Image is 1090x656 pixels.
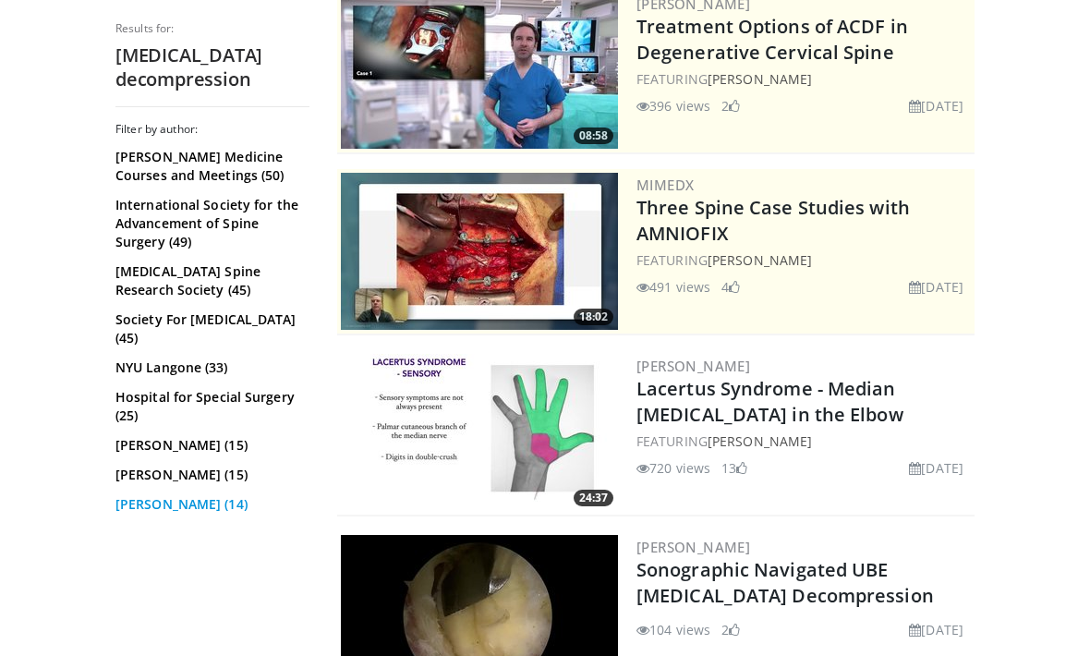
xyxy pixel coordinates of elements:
[708,70,812,88] a: [PERSON_NAME]
[721,458,747,478] li: 13
[636,431,971,451] div: FEATURING
[636,458,710,478] li: 720 views
[115,21,309,36] p: Results for:
[115,122,309,137] h3: Filter by author:
[341,354,618,511] a: 24:37
[721,277,740,297] li: 4
[574,128,613,144] span: 08:58
[636,376,903,427] a: Lacertus Syndrome - Median [MEDICAL_DATA] in the Elbow
[708,251,812,269] a: [PERSON_NAME]
[341,354,618,511] img: e36ad94b-3b5f-41d9-aff7-486e18dab63c.300x170_q85_crop-smart_upscale.jpg
[636,538,750,556] a: [PERSON_NAME]
[708,432,812,450] a: [PERSON_NAME]
[115,466,305,484] a: [PERSON_NAME] (15)
[115,495,305,514] a: [PERSON_NAME] (14)
[721,620,740,639] li: 2
[115,310,305,347] a: Society For [MEDICAL_DATA] (45)
[636,277,710,297] li: 491 views
[574,490,613,506] span: 24:37
[636,557,934,608] a: Sonographic Navigated UBE [MEDICAL_DATA] Decompression
[574,309,613,325] span: 18:02
[115,358,305,377] a: NYU Langone (33)
[636,96,710,115] li: 396 views
[909,458,963,478] li: [DATE]
[636,357,750,375] a: [PERSON_NAME]
[341,173,618,330] img: 34c974b5-e942-4b60-b0f4-1f83c610957b.300x170_q85_crop-smart_upscale.jpg
[636,620,710,639] li: 104 views
[636,69,971,89] div: FEATURING
[115,388,305,425] a: Hospital for Special Surgery (25)
[909,277,963,297] li: [DATE]
[341,173,618,330] a: 18:02
[115,436,305,455] a: [PERSON_NAME] (15)
[636,195,910,246] a: Three Spine Case Studies with AMNIOFIX
[636,176,694,194] a: MIMEDX
[636,14,908,65] a: Treatment Options of ACDF in Degenerative Cervical Spine
[721,96,740,115] li: 2
[115,262,305,299] a: [MEDICAL_DATA] Spine Research Society (45)
[115,196,305,251] a: International Society for the Advancement of Spine Surgery (49)
[909,96,963,115] li: [DATE]
[115,148,305,185] a: [PERSON_NAME] Medicine Courses and Meetings (50)
[909,620,963,639] li: [DATE]
[115,43,309,91] h2: [MEDICAL_DATA] decompression
[636,250,971,270] div: FEATURING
